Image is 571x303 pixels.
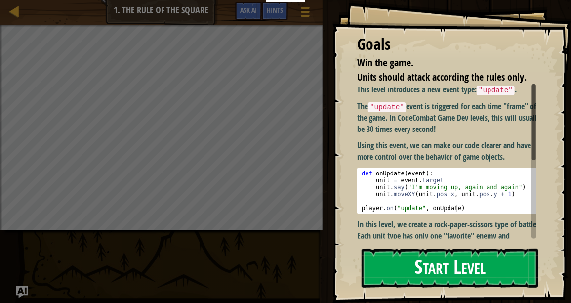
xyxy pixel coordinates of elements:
p: Using this event, we can make our code clearer and have more control over the behavior of game ob... [357,140,543,163]
span: Hints [267,5,283,15]
p: The event is triggered for each time "frame" of the game. In CodeCombat Game Dev levels, this wil... [357,101,543,135]
code: "update" [368,102,406,112]
li: Units should attack according the rules only. [345,70,534,85]
li: Win the game. [345,56,534,70]
div: Goals [357,33,536,56]
button: Ask AI [16,286,28,298]
code: "update" [477,86,515,95]
button: Show game menu [293,2,318,25]
span: Win the game. [357,56,413,69]
span: Ask AI [240,5,257,15]
p: In this level, we create a rock-paper-scissors type of battle. Each unit type has only one "favor... [357,219,543,275]
button: Start Level [362,249,538,288]
button: Ask AI [235,2,262,20]
p: This level introduces a new event type: . [357,84,543,96]
span: Units should attack according the rules only. [357,70,527,84]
